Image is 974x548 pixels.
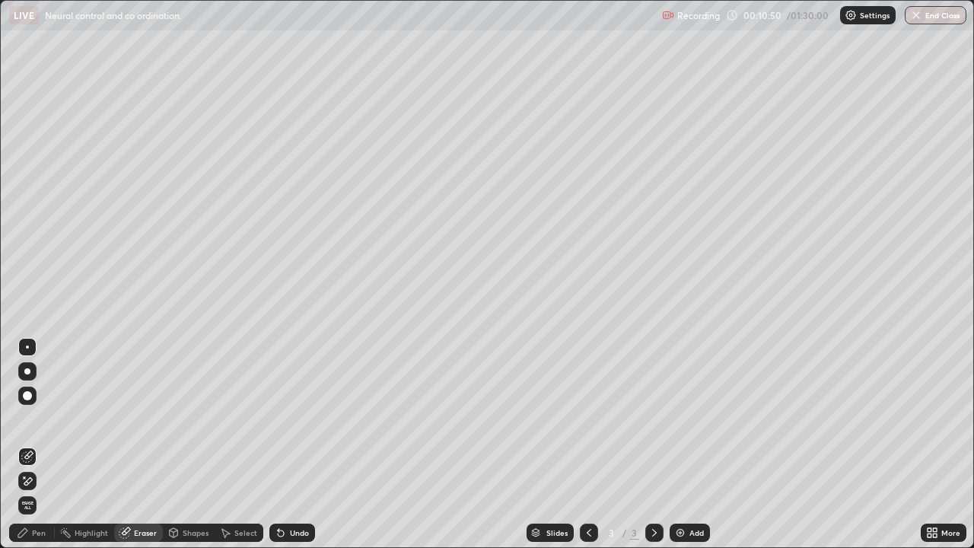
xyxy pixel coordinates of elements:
div: 3 [630,526,639,540]
p: Neural control and co ordination. [45,9,182,21]
p: Settings [860,11,890,19]
img: recording.375f2c34.svg [662,9,674,21]
div: 3 [604,528,619,537]
button: End Class [905,6,966,24]
div: Undo [290,529,309,537]
p: LIVE [14,9,34,21]
img: add-slide-button [674,527,686,539]
img: end-class-cross [910,9,922,21]
div: Eraser [134,529,157,537]
div: Add [689,529,704,537]
div: Pen [32,529,46,537]
div: More [941,529,960,537]
div: / [622,528,627,537]
div: Slides [546,529,568,537]
span: Erase all [19,501,36,510]
img: class-settings-icons [845,9,857,21]
div: Select [234,529,257,537]
div: Shapes [183,529,208,537]
p: Recording [677,10,720,21]
div: Highlight [75,529,108,537]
